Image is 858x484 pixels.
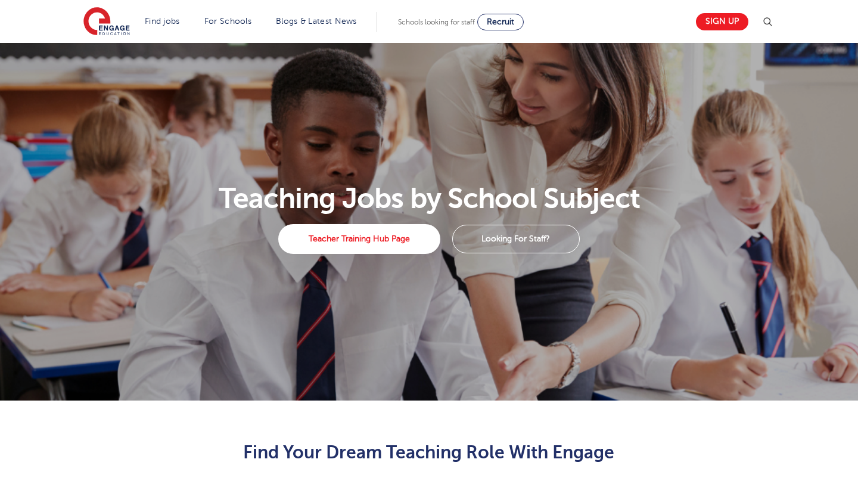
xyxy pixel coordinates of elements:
a: Blogs & Latest News [276,17,357,26]
img: Engage Education [83,7,130,37]
span: Schools looking for staff [398,18,475,26]
a: For Schools [204,17,251,26]
h1: Teaching Jobs by School Subject [77,184,782,213]
a: Recruit [477,14,524,30]
h2: Find Your Dream Teaching Role With Engage [137,442,722,463]
span: Recruit [487,17,514,26]
a: Sign up [696,13,748,30]
a: Looking For Staff? [452,225,580,253]
a: Find jobs [145,17,180,26]
a: Teacher Training Hub Page [278,224,440,254]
